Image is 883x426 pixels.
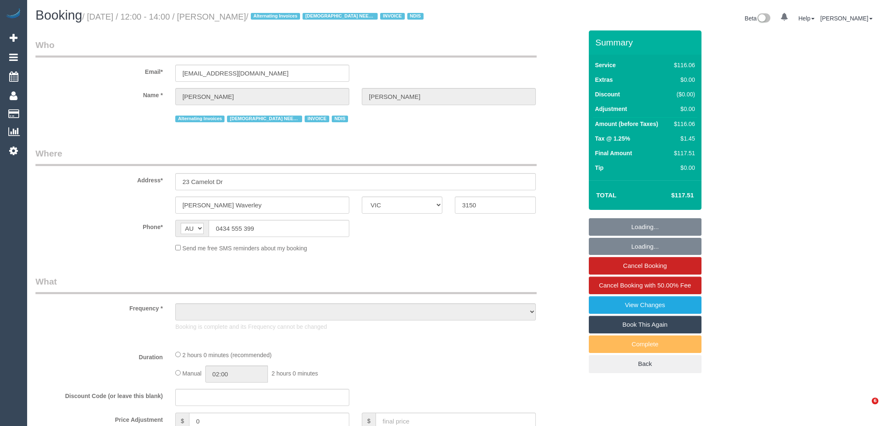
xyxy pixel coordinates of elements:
span: Send me free SMS reminders about my booking [182,245,307,252]
label: Tip [595,164,604,172]
span: [DEMOGRAPHIC_DATA] NEEDED [227,116,302,122]
span: / [246,12,426,21]
a: Cancel Booking [589,257,701,275]
iframe: Intercom live chat [855,398,875,418]
a: View Changes [589,296,701,314]
label: Phone* [29,220,169,231]
div: $0.00 [671,164,695,172]
img: Automaid Logo [5,8,22,20]
input: Email* [175,65,349,82]
label: Discount [595,90,620,98]
p: Booking is complete and its Frequency cannot be changed [175,323,536,331]
span: Alternating Invoices [251,13,300,20]
div: $0.00 [671,105,695,113]
span: 6 [872,398,878,404]
h4: $117.51 [646,192,694,199]
input: Phone* [209,220,349,237]
span: Manual [182,370,202,377]
input: First Name* [175,88,349,105]
span: 2 hours 0 minutes [272,370,318,377]
small: / [DATE] / 12:00 - 14:00 / [PERSON_NAME] [82,12,426,21]
label: Amount (before Taxes) [595,120,658,128]
input: Last Name* [362,88,536,105]
label: Address* [29,173,169,184]
span: NDIS [332,116,348,122]
input: Suburb* [175,197,349,214]
a: Beta [745,15,771,22]
span: Cancel Booking with 50.00% Fee [599,282,691,289]
h3: Summary [595,38,697,47]
label: Tax @ 1.25% [595,134,630,143]
label: Duration [29,350,169,361]
legend: Who [35,39,537,58]
span: NDIS [407,13,424,20]
div: $1.45 [671,134,695,143]
a: Cancel Booking with 50.00% Fee [589,277,701,294]
label: Frequency * [29,301,169,313]
label: Price Adjustment [29,413,169,424]
div: $0.00 [671,76,695,84]
label: Service [595,61,616,69]
span: INVOICE [305,116,329,122]
div: $117.51 [671,149,695,157]
a: Book This Again [589,316,701,333]
a: Help [798,15,815,22]
a: Back [589,355,701,373]
span: Alternating Invoices [175,116,225,122]
div: ($0.00) [671,90,695,98]
label: Adjustment [595,105,627,113]
span: 2 hours 0 minutes (recommended) [182,352,272,358]
label: Name * [29,88,169,99]
strong: Total [596,192,617,199]
label: Final Amount [595,149,632,157]
div: $116.06 [671,120,695,128]
img: New interface [757,13,770,24]
legend: What [35,275,537,294]
span: INVOICE [380,13,404,20]
div: $116.06 [671,61,695,69]
legend: Where [35,147,537,166]
span: Booking [35,8,82,23]
input: Post Code* [455,197,535,214]
a: [PERSON_NAME] [820,15,873,22]
label: Extras [595,76,613,84]
span: [DEMOGRAPHIC_DATA] NEEDED [303,13,378,20]
label: Discount Code (or leave this blank) [29,389,169,400]
label: Email* [29,65,169,76]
